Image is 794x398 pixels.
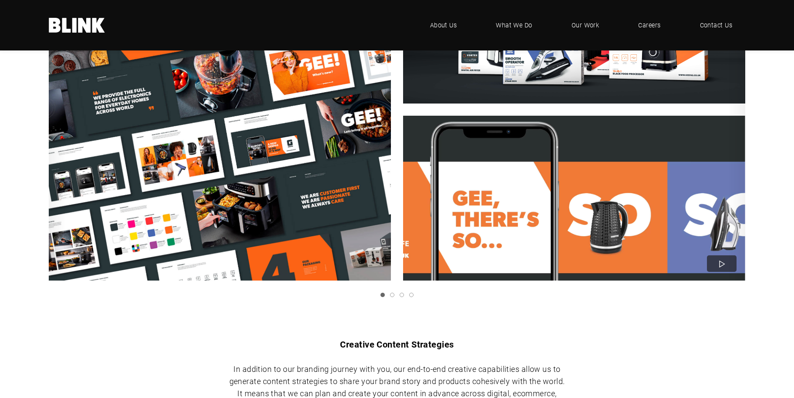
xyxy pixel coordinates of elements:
[167,338,627,351] h1: Creative Content Strategies
[430,20,457,30] span: About Us
[483,12,545,38] a: What We Do
[380,293,385,297] a: Slide 1
[496,20,532,30] span: What We Do
[409,293,414,297] a: Slide 4
[49,18,105,33] a: Home
[625,12,673,38] a: Careers
[400,293,404,297] a: Slide 3
[390,293,394,297] a: Slide 2
[572,20,599,30] span: Our Work
[417,12,470,38] a: About Us
[558,12,612,38] a: Our Work
[638,20,660,30] span: Careers
[687,12,746,38] a: Contact Us
[700,20,733,30] span: Contact Us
